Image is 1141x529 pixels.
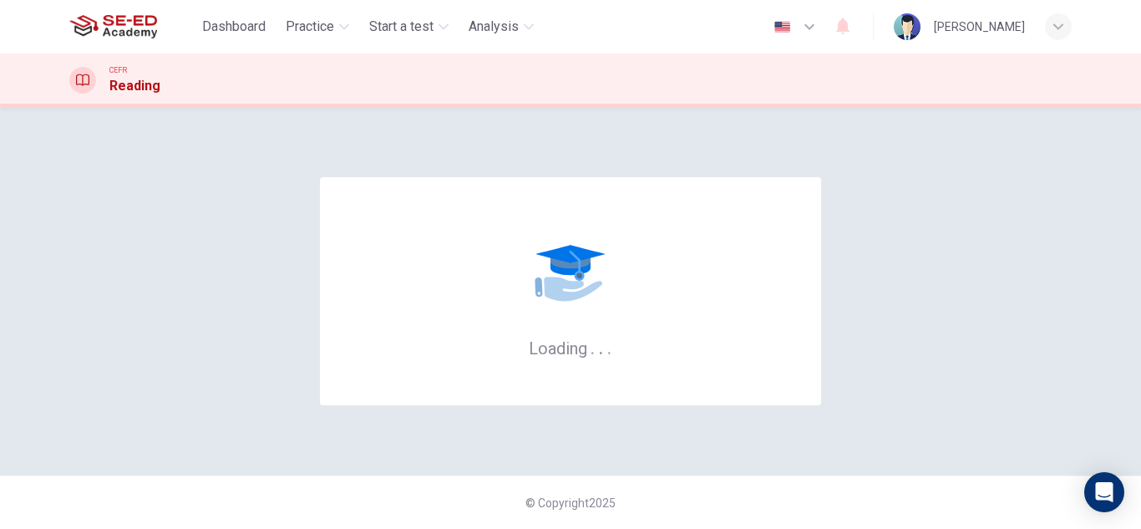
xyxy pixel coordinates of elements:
[109,76,160,96] h1: Reading
[363,12,455,42] button: Start a test
[69,10,195,43] a: SE-ED Academy logo
[109,64,127,76] span: CEFR
[195,12,272,42] button: Dashboard
[369,17,434,37] span: Start a test
[469,17,519,37] span: Analysis
[462,12,540,42] button: Analysis
[590,333,596,360] h6: .
[894,13,920,40] img: Profile picture
[279,12,356,42] button: Practice
[286,17,334,37] span: Practice
[772,21,793,33] img: en
[202,17,266,37] span: Dashboard
[525,496,616,510] span: © Copyright 2025
[69,10,157,43] img: SE-ED Academy logo
[934,17,1025,37] div: [PERSON_NAME]
[606,333,612,360] h6: .
[1084,472,1124,512] div: Open Intercom Messenger
[529,337,612,359] h6: Loading
[598,333,604,360] h6: .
